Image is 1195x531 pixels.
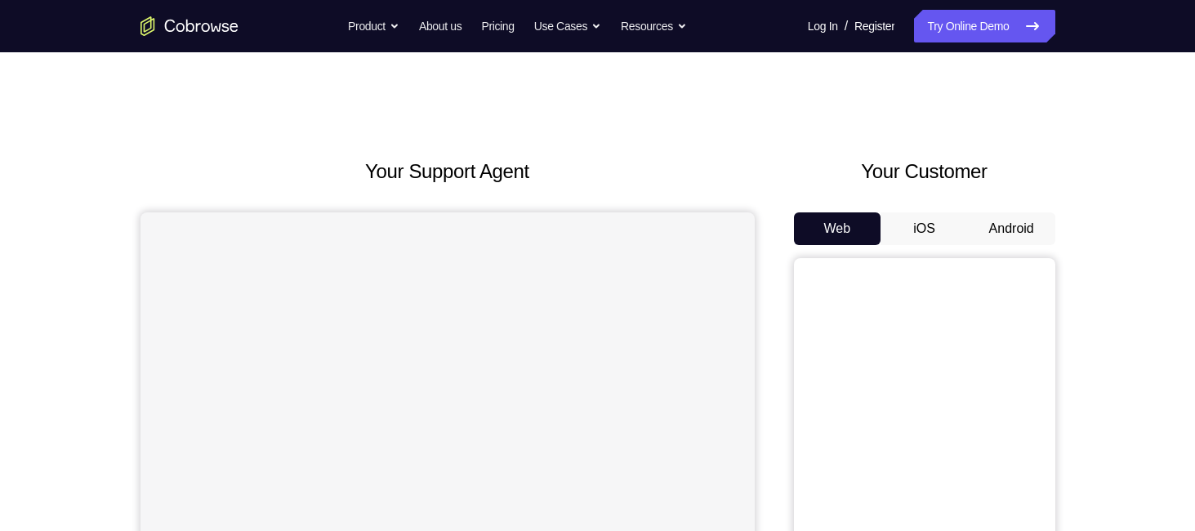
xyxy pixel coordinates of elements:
button: Web [794,212,881,245]
h2: Your Customer [794,157,1055,186]
a: Register [854,10,894,42]
button: Resources [621,10,687,42]
button: Android [968,212,1055,245]
h2: Your Support Agent [140,157,755,186]
span: / [845,16,848,36]
button: Product [348,10,399,42]
a: Pricing [481,10,514,42]
a: Log In [808,10,838,42]
button: iOS [881,212,968,245]
a: Try Online Demo [914,10,1055,42]
button: Use Cases [534,10,601,42]
a: About us [419,10,462,42]
a: Go to the home page [140,16,239,36]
